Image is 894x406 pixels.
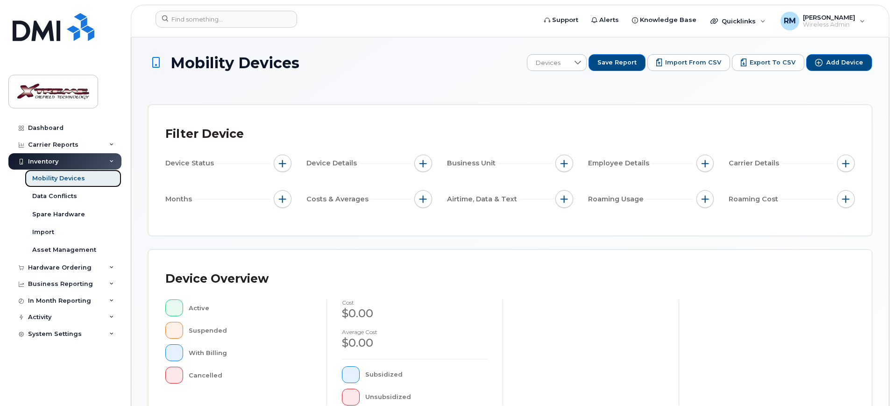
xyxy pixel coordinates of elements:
div: $0.00 [342,335,488,351]
button: Import from CSV [647,54,730,71]
button: Save Report [589,54,646,71]
h4: cost [342,299,488,306]
span: Roaming Usage [588,194,646,204]
h4: Average cost [342,329,488,335]
div: Filter Device [165,122,244,146]
div: $0.00 [342,306,488,321]
div: Cancelled [189,367,312,384]
span: Business Unit [447,158,498,168]
div: Subsidized [365,366,488,383]
span: Device Status [165,158,217,168]
iframe: Messenger Launcher [853,365,887,399]
span: Costs & Averages [306,194,371,204]
div: Unsubsidized [365,389,488,406]
button: Export to CSV [732,54,804,71]
span: Import from CSV [665,58,721,67]
span: Employee Details [588,158,652,168]
span: Airtime, Data & Text [447,194,520,204]
div: Suspended [189,322,312,339]
span: Export to CSV [750,58,795,67]
span: Add Device [826,58,863,67]
span: Carrier Details [729,158,782,168]
div: Active [189,299,312,316]
span: Device Details [306,158,360,168]
span: Roaming Cost [729,194,781,204]
span: Months [165,194,195,204]
div: Device Overview [165,267,269,291]
span: Mobility Devices [170,55,299,71]
span: Devices [527,55,569,71]
button: Add Device [806,54,872,71]
span: Save Report [597,58,637,67]
div: With Billing [189,344,312,361]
